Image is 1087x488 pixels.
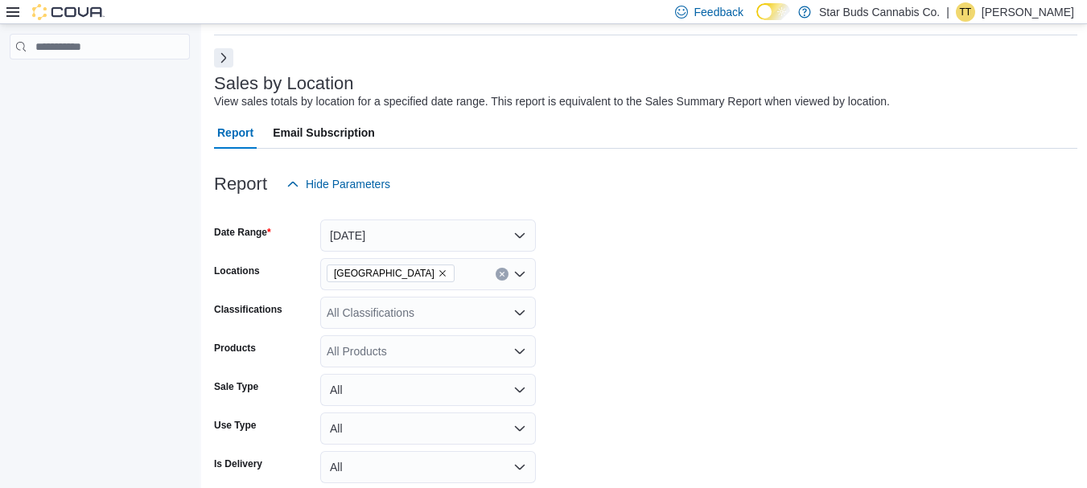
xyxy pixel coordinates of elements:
span: Email Subscription [273,117,375,149]
button: All [320,374,536,406]
label: Sale Type [214,380,258,393]
button: Open list of options [513,345,526,358]
button: All [320,451,536,483]
label: Use Type [214,419,256,432]
span: Hide Parameters [306,176,390,192]
p: [PERSON_NAME] [982,2,1074,22]
button: Open list of options [513,306,526,319]
label: Classifications [214,303,282,316]
button: Remove Manitoba from selection in this group [438,269,447,278]
span: [GEOGRAPHIC_DATA] [334,265,434,281]
button: Clear input [496,268,509,281]
span: TT [960,2,972,22]
div: View sales totals by location for a specified date range. This report is equivalent to the Sales ... [214,93,890,110]
label: Products [214,342,256,355]
span: Feedback [694,4,743,20]
p: | [946,2,949,22]
h3: Sales by Location [214,74,354,93]
button: Next [214,48,233,68]
nav: Complex example [10,63,190,101]
label: Date Range [214,226,271,239]
img: Cova [32,4,105,20]
span: Report [217,117,253,149]
label: Locations [214,265,260,277]
h3: Report [214,174,267,194]
button: [DATE] [320,219,536,252]
button: Open list of options [513,268,526,281]
button: Hide Parameters [280,168,397,200]
p: Star Buds Cannabis Co. [819,2,940,22]
input: Dark Mode [756,3,790,20]
div: Tannis Talarico [956,2,975,22]
span: Manitoba [327,265,455,282]
button: All [320,412,536,445]
label: Is Delivery [214,457,262,470]
span: Dark Mode [756,20,757,21]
